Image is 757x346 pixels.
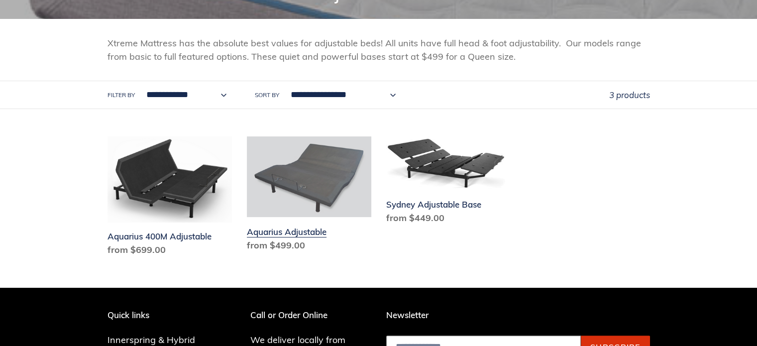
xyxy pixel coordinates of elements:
[108,36,650,63] p: Xtreme Mattress has the absolute best values for adjustable beds! All units have full head & foot...
[108,310,210,320] p: Quick links
[609,90,650,100] span: 3 products
[255,91,279,100] label: Sort by
[108,136,232,260] a: Aquarius 400M Adjustable
[108,91,135,100] label: Filter by
[250,310,371,320] p: Call or Order Online
[386,136,511,229] a: Sydney Adjustable Base
[247,136,371,255] a: Aquarius Adjustable
[386,310,650,320] p: Newsletter
[108,334,195,346] a: Innerspring & Hybrid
